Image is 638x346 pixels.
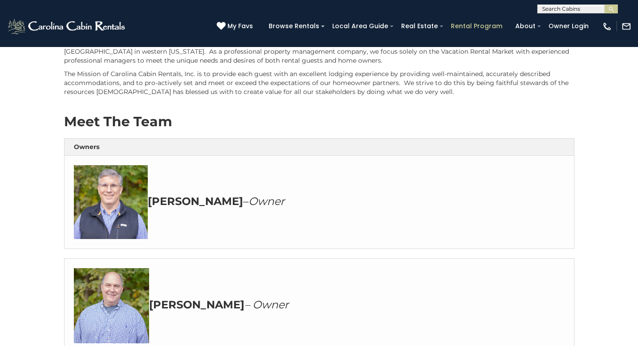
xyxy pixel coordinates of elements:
em: Owner [248,195,285,208]
a: About [511,19,540,33]
a: Real Estate [397,19,442,33]
img: phone-regular-white.png [602,21,612,31]
a: Local Area Guide [328,19,393,33]
p: The Mission of Carolina Cabin Rentals, Inc. is to provide each guest with an excellent lodging ex... [64,69,574,96]
a: Owner Login [544,19,593,33]
strong: Meet The Team [64,113,172,130]
img: mail-regular-white.png [621,21,631,31]
span: My Favs [227,21,253,31]
a: Browse Rentals [264,19,324,33]
a: Rental Program [446,19,507,33]
h3: – [74,165,565,239]
strong: Owners [74,143,99,151]
strong: [PERSON_NAME] [149,299,244,312]
strong: [PERSON_NAME] [148,195,243,208]
em: – Owner [244,299,289,312]
img: White-1-2.png [7,17,128,35]
a: My Favs [217,21,255,31]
